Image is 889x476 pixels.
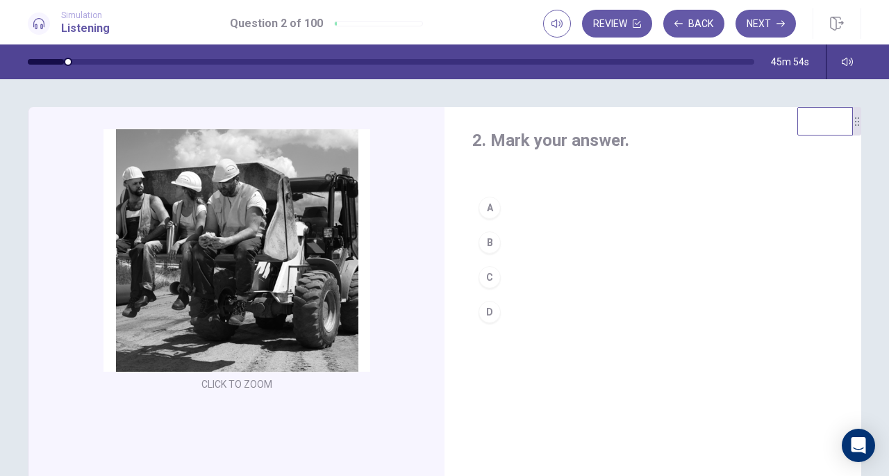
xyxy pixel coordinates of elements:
button: C [472,260,833,295]
div: D [479,301,501,323]
span: Simulation [61,10,110,20]
button: Review [582,10,652,38]
h1: Question 2 of 100 [230,15,323,32]
h1: Listening [61,20,110,37]
span: 45m 54s [771,56,809,67]
div: Open Intercom Messenger [842,429,875,462]
div: C [479,266,501,288]
button: D [472,295,833,329]
div: A [479,197,501,219]
h4: 2. Mark your answer. [472,129,833,151]
button: A [472,190,833,225]
button: B [472,225,833,260]
button: Back [663,10,724,38]
button: Next [736,10,796,38]
div: B [479,231,501,254]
